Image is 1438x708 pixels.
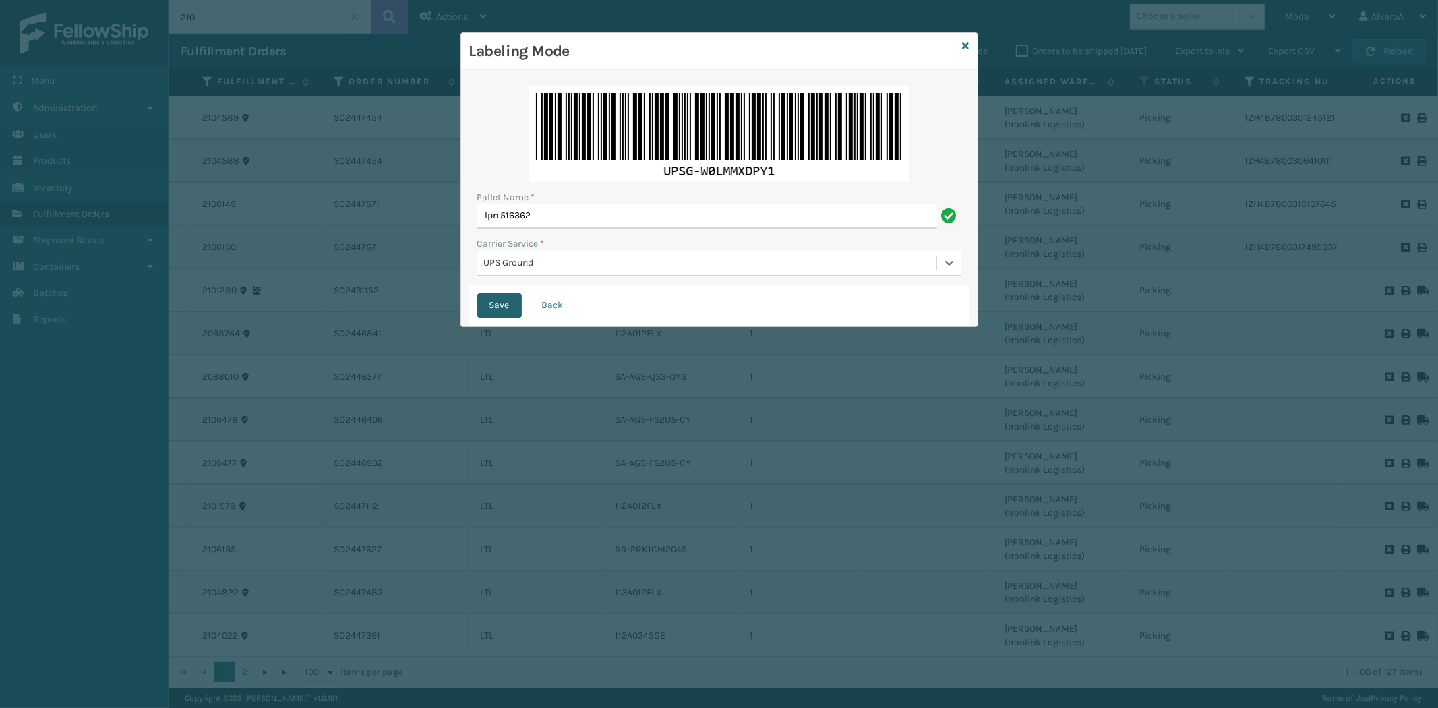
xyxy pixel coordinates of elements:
button: Save [477,293,522,318]
label: Carrier Service [477,237,545,251]
h3: Labeling Mode [469,41,957,61]
button: Back [530,293,576,318]
div: UPS Ground [484,256,938,270]
img: 8C6FNTAAAABklEQVQDAHwTsFuRl0+nAAAAAElFTkSuQmCC [529,86,909,182]
label: Pallet Name [477,190,535,204]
